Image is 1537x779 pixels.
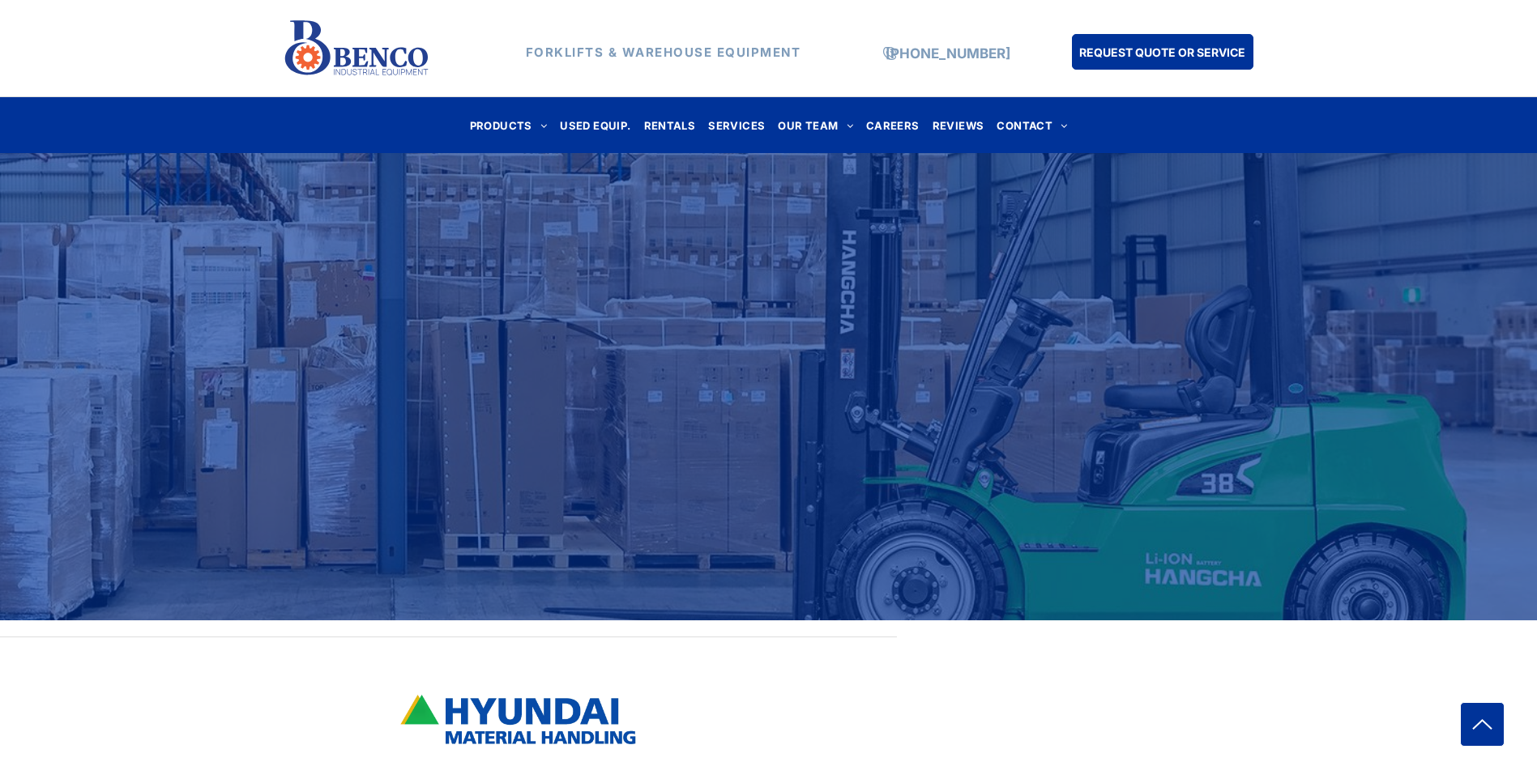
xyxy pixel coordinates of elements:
[1079,37,1245,67] span: REQUEST QUOTE OR SERVICE
[771,114,860,136] a: OUR TEAM
[396,692,639,747] img: bencoindustrial
[463,114,554,136] a: PRODUCTS
[1072,34,1253,70] a: REQUEST QUOTE OR SERVICE
[926,114,991,136] a: REVIEWS
[526,45,801,60] strong: FORKLIFTS & WAREHOUSE EQUIPMENT
[886,45,1010,62] a: [PHONE_NUMBER]
[990,114,1074,136] a: CONTACT
[553,114,637,136] a: USED EQUIP.
[860,114,926,136] a: CAREERS
[702,114,771,136] a: SERVICES
[638,114,702,136] a: RENTALS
